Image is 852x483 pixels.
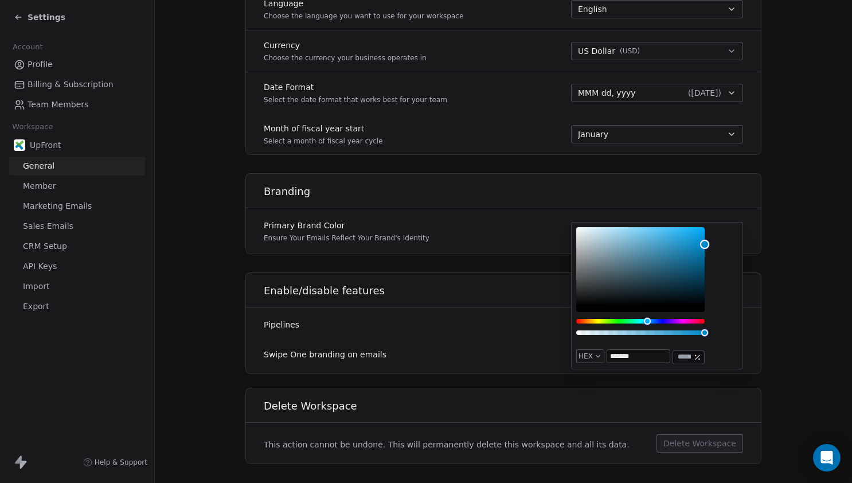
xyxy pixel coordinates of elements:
[264,40,427,51] label: Currency
[620,46,640,56] span: ( USD )
[83,458,147,467] a: Help & Support
[23,180,56,192] span: Member
[264,284,762,298] h1: Enable/disable features
[264,95,447,104] p: Select the date format that works best for your team
[264,81,447,93] label: Date Format
[14,11,65,23] a: Settings
[264,53,427,63] p: Choose the currency your business operates in
[28,99,88,111] span: Team Members
[264,349,386,360] label: Swipe One branding on emails
[7,118,58,135] span: Workspace
[23,240,67,252] span: CRM Setup
[9,257,145,276] a: API Keys
[9,75,145,94] a: Billing & Subscription
[9,197,145,216] a: Marketing Emails
[264,319,299,330] label: Pipelines
[95,458,147,467] span: Help & Support
[264,123,383,134] label: Month of fiscal year start
[264,185,762,198] h1: Branding
[23,260,57,272] span: API Keys
[9,237,145,256] a: CRM Setup
[9,217,145,236] a: Sales Emails
[14,139,25,151] img: upfront.health-02.jpg
[576,349,604,363] button: HEX
[28,59,53,71] span: Profile
[9,157,145,176] a: General
[30,139,61,151] span: UpFront
[576,319,705,324] div: Hue
[264,220,429,231] label: Primary Brand Color
[9,177,145,196] a: Member
[23,220,73,232] span: Sales Emails
[23,301,49,313] span: Export
[9,95,145,114] a: Team Members
[576,330,705,335] div: Alpha
[813,444,841,472] div: Open Intercom Messenger
[264,439,630,450] span: This action cannot be undone. This will permanently delete this workspace and all its data.
[578,45,615,57] span: US Dollar
[264,137,383,146] p: Select a month of fiscal year cycle
[7,38,48,56] span: Account
[23,160,54,172] span: General
[9,297,145,316] a: Export
[23,281,49,293] span: Import
[264,399,762,413] h1: Delete Workspace
[9,55,145,74] a: Profile
[578,128,608,140] span: January
[264,233,429,243] p: Ensure Your Emails Reflect Your Brand's Identity
[578,3,607,15] span: English
[688,87,721,99] span: ( [DATE] )
[264,11,463,21] p: Choose the language you want to use for your workspace
[571,42,743,60] button: US Dollar(USD)
[656,434,743,453] button: Delete Workspace
[9,277,145,296] a: Import
[23,200,92,212] span: Marketing Emails
[576,227,705,305] div: Color
[578,87,636,99] span: MMM dd, yyyy
[28,79,114,91] span: Billing & Subscription
[28,11,65,23] span: Settings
